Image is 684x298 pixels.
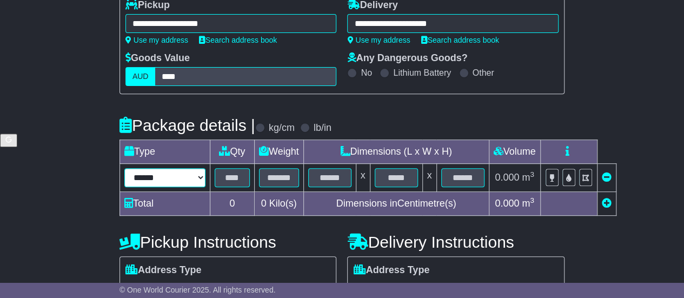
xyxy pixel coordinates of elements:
[495,198,519,209] span: 0.000
[602,198,612,209] a: Add new item
[495,172,519,183] span: 0.000
[353,279,406,296] span: Residential
[522,198,534,209] span: m
[119,192,210,216] td: Total
[602,172,612,183] a: Remove this item
[530,170,534,178] sup: 3
[254,192,303,216] td: Kilo(s)
[347,233,565,251] h4: Delivery Instructions
[125,264,202,276] label: Address Type
[303,140,489,164] td: Dimensions (L x W x H)
[119,140,210,164] td: Type
[353,264,429,276] label: Address Type
[256,279,329,296] span: Air & Sea Depot
[356,164,370,192] td: x
[254,140,303,164] td: Weight
[210,192,254,216] td: 0
[522,172,534,183] span: m
[119,286,276,294] span: © One World Courier 2025. All rights reserved.
[484,279,557,296] span: Air & Sea Depot
[210,140,254,164] td: Qty
[489,140,540,164] td: Volume
[417,279,473,296] span: Commercial
[530,196,534,204] sup: 3
[261,198,267,209] span: 0
[303,192,489,216] td: Dimensions in Centimetre(s)
[125,67,156,86] label: AUD
[125,279,178,296] span: Residential
[422,164,436,192] td: x
[189,279,245,296] span: Commercial
[119,233,337,251] h4: Pickup Instructions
